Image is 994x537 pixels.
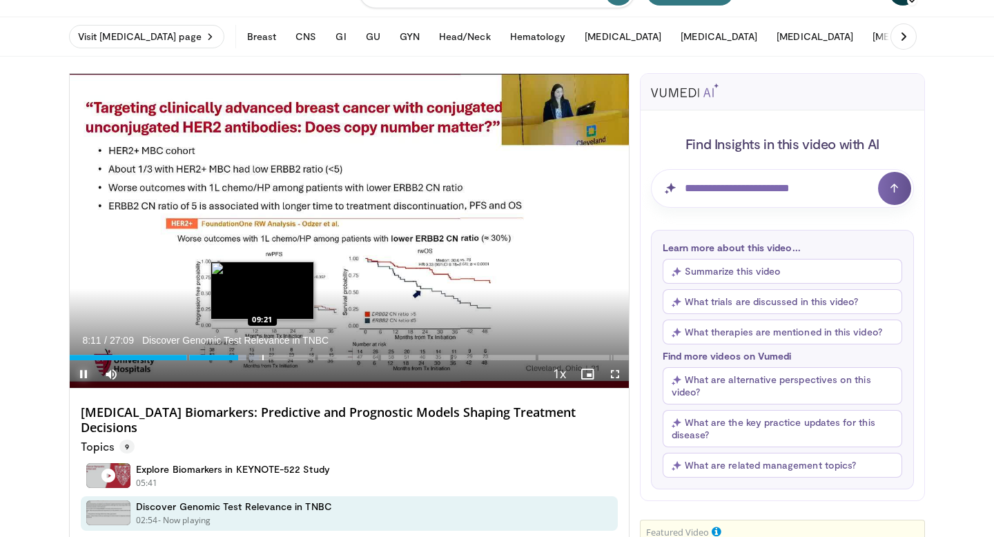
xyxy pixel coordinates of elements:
button: Enable picture-in-picture mode [574,360,601,388]
span: Discover Genomic Test Relevance in TNBC [142,334,329,346]
button: Playback Rate [546,360,574,388]
button: Fullscreen [601,360,629,388]
video-js: Video Player [70,74,629,389]
button: [MEDICAL_DATA] [576,23,670,50]
button: GYN [391,23,428,50]
p: 02:54 [136,514,158,527]
button: Hematology [502,23,574,50]
div: Progress Bar [70,355,629,360]
h4: Find Insights in this video with AI [651,135,914,153]
h4: [MEDICAL_DATA] Biomarkers: Predictive and Prognostic Models Shaping Treatment Decisions [81,405,618,435]
h4: Discover Genomic Test Relevance in TNBC [136,500,332,513]
button: What therapies are mentioned in this video? [663,320,902,344]
button: CNS [287,23,324,50]
a: Visit [MEDICAL_DATA] page [69,25,224,48]
p: Find more videos on Vumedi [663,350,902,362]
img: vumedi-ai-logo.svg [651,84,719,97]
img: image.jpeg [211,262,314,320]
h4: Explore Biomarkers in KEYNOTE-522 Study [136,463,330,476]
input: Question for AI [651,169,914,208]
button: Breast [239,23,284,50]
span: 8:11 [82,335,101,346]
button: [MEDICAL_DATA] [672,23,766,50]
button: GI [327,23,354,50]
span: 27:09 [110,335,134,346]
button: [MEDICAL_DATA] [768,23,861,50]
button: What are the key practice updates for this disease? [663,410,902,447]
span: / [104,335,107,346]
button: GU [358,23,389,50]
button: Head/Neck [431,23,499,50]
button: Mute [97,360,125,388]
button: What are related management topics? [663,453,902,478]
p: Topics [81,440,135,453]
button: What trials are discussed in this video? [663,289,902,314]
span: 9 [119,440,135,453]
button: Pause [70,360,97,388]
button: Summarize this video [663,259,902,284]
p: Learn more about this video... [663,242,902,253]
button: What are alternative perspectives on this video? [663,367,902,404]
button: [MEDICAL_DATA] [864,23,957,50]
p: - Now playing [158,514,211,527]
p: 05:41 [136,477,158,489]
